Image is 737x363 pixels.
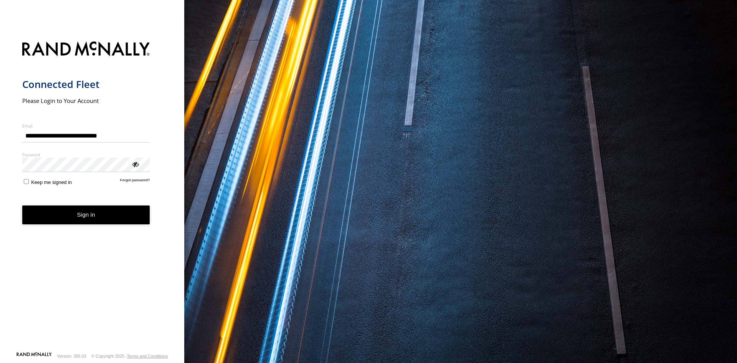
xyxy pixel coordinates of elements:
a: Visit our Website [17,352,52,360]
div: Version: 305.03 [57,354,86,358]
form: main [22,37,162,351]
div: © Copyright 2025 - [91,354,168,358]
a: Terms and Conditions [127,354,168,358]
span: Keep me signed in [31,179,72,185]
h1: Connected Fleet [22,78,150,91]
a: Forgot password? [120,178,150,185]
h2: Please Login to Your Account [22,97,150,104]
label: Email [22,123,150,129]
input: Keep me signed in [24,179,29,184]
label: Password [22,152,150,157]
div: ViewPassword [131,160,139,168]
img: Rand McNally [22,40,150,60]
button: Sign in [22,206,150,224]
